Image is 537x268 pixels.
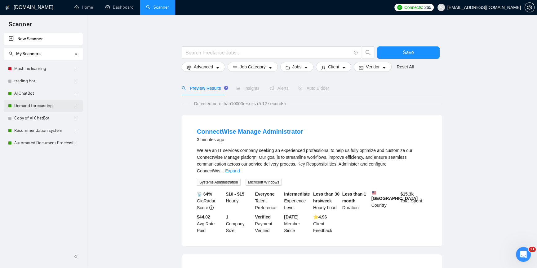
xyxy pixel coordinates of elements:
div: We are an IT services company seeking an experienced professional to help us fully optimize and c... [197,147,427,174]
span: caret-down [382,65,386,70]
iframe: Intercom live chat [516,247,531,262]
a: setting [525,5,535,10]
div: Avg Rate Paid [196,214,225,234]
span: holder [73,140,78,145]
a: AI ChatBot [14,87,73,100]
b: $44.02 [197,214,210,219]
button: idcardVendorcaret-down [354,62,392,72]
span: 11 [529,247,536,252]
span: Auto Bidder [298,86,329,91]
div: Company Size [225,214,254,234]
span: holder [73,66,78,71]
span: search [362,50,374,55]
span: search [182,86,186,90]
span: Alerts [269,86,289,91]
a: ConnectWise Manage Administrator [197,128,303,135]
span: holder [73,79,78,84]
span: Preview Results [182,86,226,91]
div: Tooltip anchor [223,85,229,91]
span: ... [220,168,224,173]
span: caret-down [342,65,346,70]
b: Less than 1 month [342,192,366,203]
span: We are an IT services company seeking an experienced professional to help us fully optimize and c... [197,148,412,173]
b: [DATE] [284,214,298,219]
div: GigRadar Score [196,191,225,211]
a: Expand [225,168,240,173]
span: Insights [236,86,259,91]
span: user [439,5,443,10]
b: [GEOGRAPHIC_DATA] [371,191,418,201]
li: Recommendation system [4,124,83,137]
a: Automated Document Processing [14,137,73,149]
span: holder [73,103,78,108]
a: Demand forecasting [14,100,73,112]
b: Less than 30 hrs/week [313,192,340,203]
li: Demand forecasting [4,100,83,112]
span: search [9,51,13,56]
li: New Scanner [4,33,83,45]
span: setting [187,65,191,70]
button: search [362,46,374,59]
div: 3 minutes ago [197,136,303,143]
div: Client Feedback [312,214,341,234]
span: Job Category [240,63,265,70]
b: $10 - $15 [226,192,244,197]
b: 📡 64% [197,192,212,197]
span: bars [233,65,237,70]
img: 🇺🇸 [372,191,376,195]
li: Machine learning [4,63,83,75]
span: holder [73,128,78,133]
b: $ 15.3k [400,192,414,197]
a: homeHome [74,5,93,10]
div: Country [370,191,399,211]
a: Recommendation system [14,124,73,137]
div: Experience Level [283,191,312,211]
span: holder [73,91,78,96]
span: Client [328,63,339,70]
a: dashboardDashboard [105,5,134,10]
button: settingAdvancedcaret-down [182,62,225,72]
span: Microsoft Windows [246,179,282,186]
button: barsJob Categorycaret-down [228,62,277,72]
span: Connects: [404,4,423,11]
div: Duration [341,191,370,211]
span: holder [73,116,78,121]
a: New Scanner [9,33,78,45]
span: setting [525,5,534,10]
span: Advanced [194,63,213,70]
span: caret-down [268,65,273,70]
span: user [321,65,326,70]
img: logo [5,3,10,13]
a: searchScanner [146,5,169,10]
div: Hourly [225,191,254,211]
span: Jobs [292,63,302,70]
b: ⭐️ 4.96 [313,214,327,219]
a: trading bot [14,75,73,87]
span: double-left [74,253,80,260]
span: Systems Administration [197,179,241,186]
span: caret-down [304,65,308,70]
span: 265 [424,4,431,11]
span: info-circle [209,205,214,210]
a: Reset All [397,63,414,70]
span: robot [298,86,303,90]
div: Member Since [283,214,312,234]
div: Payment Verified [254,214,283,234]
span: info-circle [354,51,358,55]
li: AI ChatBot [4,87,83,100]
input: Search Freelance Jobs... [185,49,351,57]
span: Vendor [366,63,379,70]
img: upwork-logo.png [397,5,402,10]
span: My Scanners [16,51,41,56]
div: Hourly Load [312,191,341,211]
li: Automated Document Processing [4,137,83,149]
span: notification [269,86,274,90]
span: folder [286,65,290,70]
li: trading bot [4,75,83,87]
a: Copy of AI ChatBot [14,112,73,124]
b: Verified [255,214,271,219]
b: Everyone [255,192,275,197]
span: area-chart [236,86,241,90]
b: Intermediate [284,192,310,197]
li: Copy of AI ChatBot [4,112,83,124]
